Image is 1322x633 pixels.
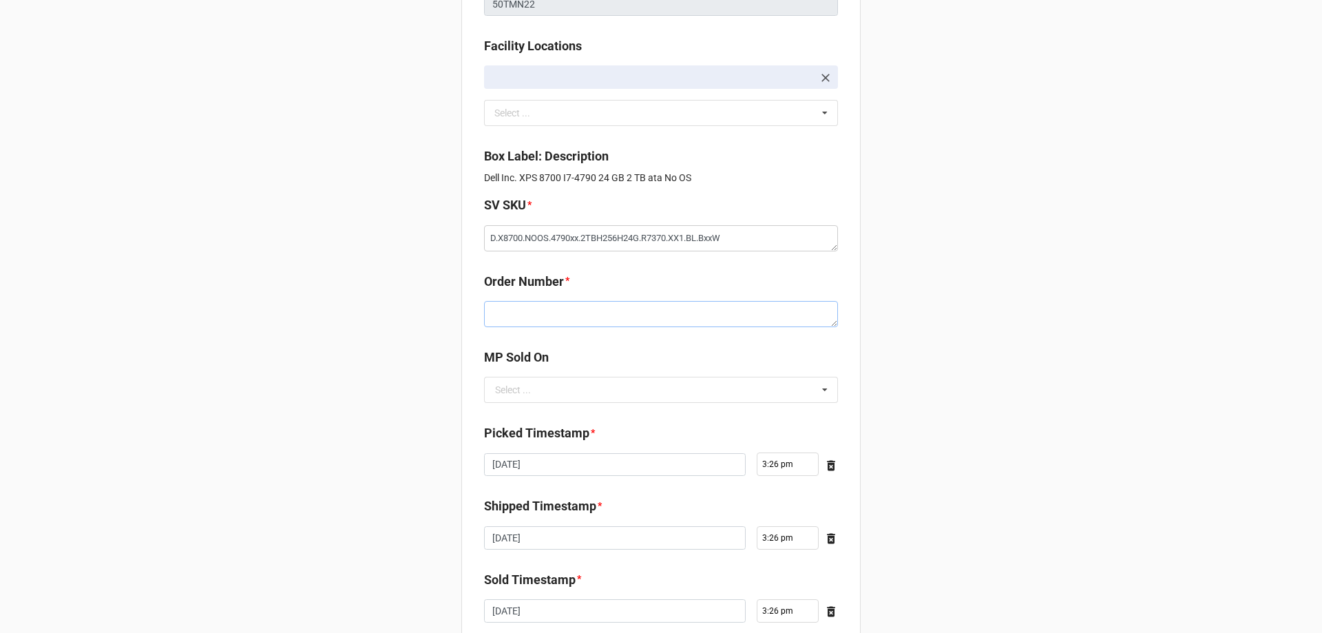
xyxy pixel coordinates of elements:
[484,424,589,443] label: Picked Timestamp
[484,526,746,550] input: Date
[757,526,819,550] input: Time
[484,196,526,215] label: SV SKU
[495,385,531,395] div: Select ...
[484,599,746,623] input: Date
[484,497,596,516] label: Shipped Timestamp
[484,272,564,291] label: Order Number
[484,171,838,185] p: Dell Inc. XPS 8700 I7-4790 24 GB 2 TB ata No OS
[484,225,838,251] textarea: D.X8700.NOOS.4790xx.2TBH256H24G.R7370.XX1.BL.BxxW
[484,149,609,163] b: Box Label: Description
[484,37,582,56] label: Facility Locations
[491,105,550,121] div: Select ...
[484,453,746,477] input: Date
[484,570,576,590] label: Sold Timestamp
[484,348,549,367] label: MP Sold On
[757,453,819,476] input: Time
[757,599,819,623] input: Time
